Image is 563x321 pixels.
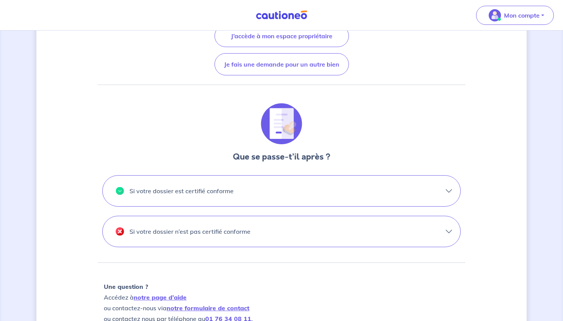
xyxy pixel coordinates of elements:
img: illu_cancel.svg [116,227,124,236]
img: illu_valid.svg [116,187,124,195]
button: J’accède à mon espace propriétaire [214,25,349,47]
button: Je fais une demande pour un autre bien [214,53,349,75]
p: Si votre dossier n’est pas certifié conforme [129,225,250,238]
p: Mon compte [504,11,540,20]
img: illu_account_valid_menu.svg [489,9,501,21]
button: illu_valid.svgSi votre dossier est certifié conforme [103,176,460,206]
img: Cautioneo [253,10,310,20]
strong: Une question ? [104,283,148,290]
img: illu_document_valid.svg [261,103,302,145]
a: notre formulaire de contact [167,304,249,312]
p: Si votre dossier est certifié conforme [129,185,234,197]
a: notre page d’aide [134,293,187,301]
button: illu_cancel.svgSi votre dossier n’est pas certifié conforme [103,216,460,247]
button: illu_account_valid_menu.svgMon compte [476,6,554,25]
h3: Que se passe-t’il après ? [233,151,331,163]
